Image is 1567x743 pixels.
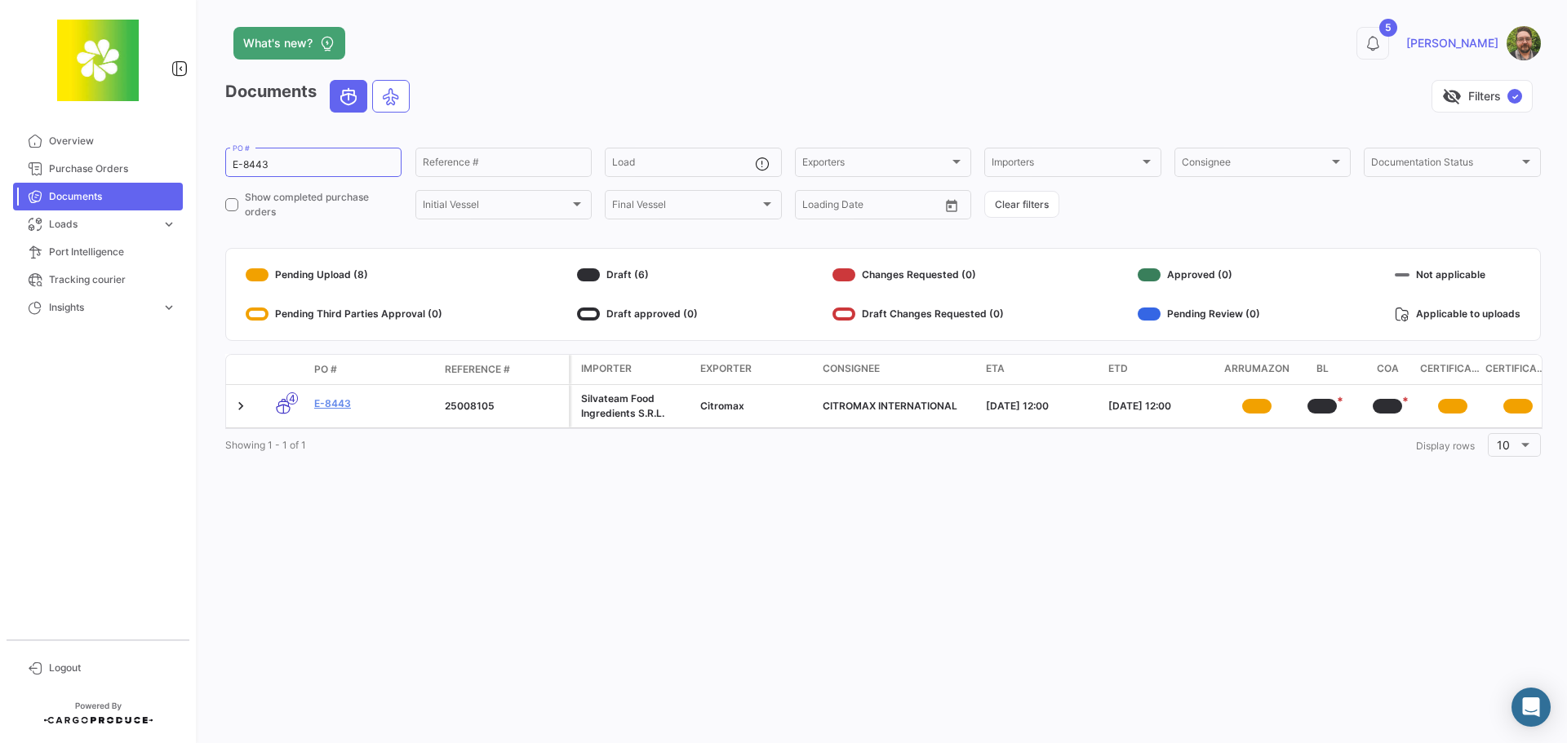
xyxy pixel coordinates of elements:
[233,27,345,60] button: What's new?
[246,262,442,288] div: Pending Upload (8)
[1395,301,1520,327] div: Applicable to uploads
[49,245,176,259] span: Port Intelligence
[571,355,694,384] datatable-header-cell: Importer
[832,301,1004,327] div: Draft Changes Requested (0)
[314,396,432,411] a: E-8443
[373,81,409,112] button: Air
[802,201,825,213] input: From
[286,392,298,405] span: 4
[1420,355,1485,384] datatable-header-cell: Certificado Organico
[245,190,402,219] span: Show completed purchase orders
[992,159,1139,170] span: Importers
[314,362,337,377] span: PO #
[225,80,415,113] h3: Documents
[837,201,902,213] input: To
[49,661,176,675] span: Logout
[49,161,176,176] span: Purchase Orders
[984,191,1059,218] button: Clear filters
[1377,361,1399,378] span: COA
[49,189,176,204] span: Documents
[331,81,366,112] button: Ocean
[979,355,1102,384] datatable-header-cell: ETA
[939,193,964,218] button: Open calendar
[1316,361,1329,378] span: BL
[13,238,183,266] a: Port Intelligence
[49,134,176,148] span: Overview
[438,356,569,383] datatable-header-cell: Reference #
[233,398,249,414] a: Expand/Collapse Row
[581,361,632,376] span: Importer
[1512,688,1551,727] div: Abrir Intercom Messenger
[577,301,698,327] div: Draft approved (0)
[1416,440,1475,452] span: Display rows
[1138,301,1260,327] div: Pending Review (0)
[823,361,880,376] span: Consignee
[1395,262,1520,288] div: Not applicable
[1138,262,1260,288] div: Approved (0)
[1108,399,1218,414] div: [DATE] 12:00
[49,272,176,287] span: Tracking courier
[700,399,810,414] div: Citromax
[1224,361,1290,378] span: Arrumazon
[49,300,155,315] span: Insights
[581,391,687,421] div: Silvateam Food Ingredients S.R.L.
[832,262,1004,288] div: Changes Requested (0)
[577,262,698,288] div: Draft (6)
[1108,361,1128,376] span: ETD
[162,300,176,315] span: expand_more
[445,362,510,377] span: Reference #
[1485,361,1551,378] span: Certificado de Fumigacion
[986,361,1005,376] span: ETA
[13,183,183,210] a: Documents
[49,217,155,232] span: Loads
[243,35,313,51] span: What's new?
[816,355,979,384] datatable-header-cell: Consignee
[1507,26,1541,60] img: SR.jpg
[612,201,759,213] span: Final Vessel
[13,155,183,183] a: Purchase Orders
[162,217,176,232] span: expand_more
[1406,35,1498,51] span: [PERSON_NAME]
[1182,159,1329,170] span: Consignee
[13,266,183,294] a: Tracking courier
[423,201,570,213] span: Initial Vessel
[1507,89,1522,104] span: ✓
[13,127,183,155] a: Overview
[259,363,308,376] datatable-header-cell: Transport mode
[1290,355,1355,384] datatable-header-cell: BL
[445,399,562,414] div: 25008105
[802,159,949,170] span: Exporters
[57,20,139,101] img: 8664c674-3a9e-46e9-8cba-ffa54c79117b.jfif
[1497,438,1510,452] span: 10
[225,439,306,451] span: Showing 1 - 1 of 1
[1485,355,1551,384] datatable-header-cell: Certificado de Fumigacion
[308,356,438,383] datatable-header-cell: PO #
[1102,355,1224,384] datatable-header-cell: ETD
[1420,361,1485,378] span: Certificado Organico
[1355,355,1420,384] datatable-header-cell: COA
[1442,86,1462,106] span: visibility_off
[694,355,816,384] datatable-header-cell: Exporter
[823,400,957,412] span: CITROMAX INTERNATIONAL
[1432,80,1533,113] button: visibility_offFilters✓
[1371,159,1518,170] span: Documentation Status
[1224,355,1290,384] datatable-header-cell: Arrumazon
[246,301,442,327] div: Pending Third Parties Approval (0)
[986,399,1095,414] div: [DATE] 12:00
[700,361,752,376] span: Exporter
